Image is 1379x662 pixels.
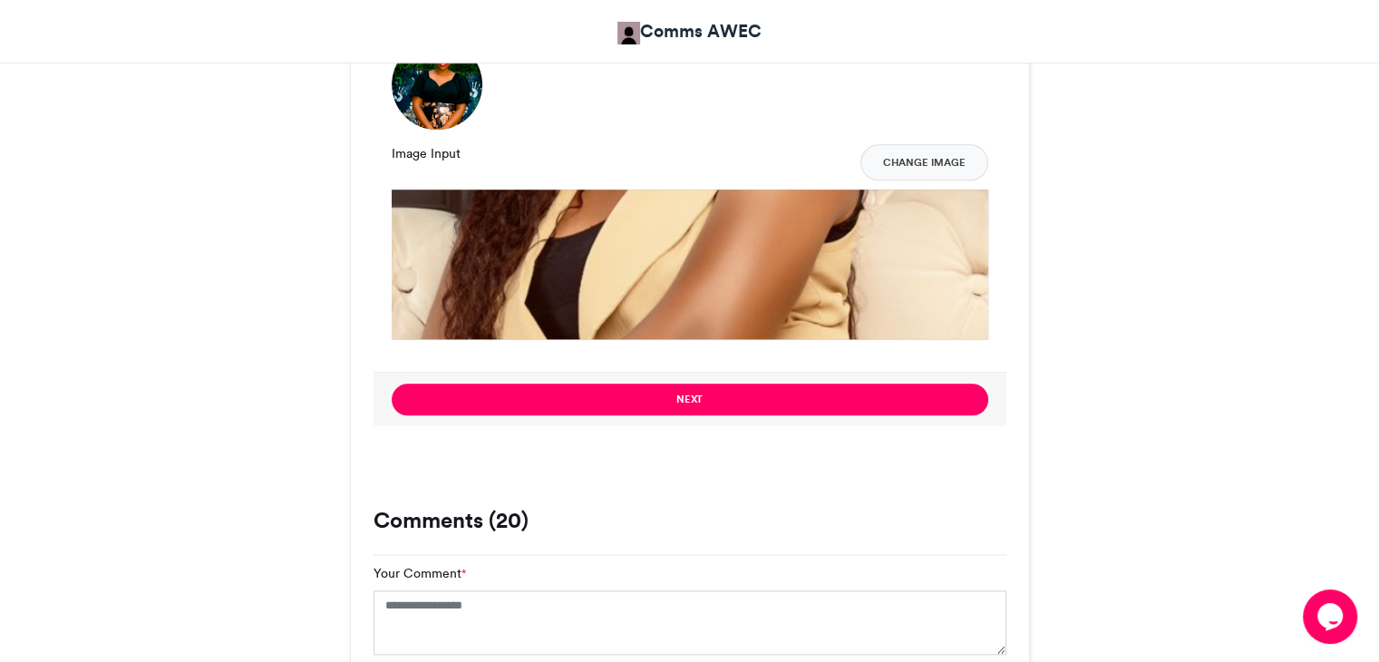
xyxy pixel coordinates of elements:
[392,144,461,163] label: Image Input
[860,144,988,180] button: Change Image
[374,564,466,583] label: Your Comment
[617,18,762,44] a: Comms AWEC
[374,510,1006,531] h3: Comments (20)
[1303,589,1361,644] iframe: chat widget
[617,22,640,44] img: Comms AWEC
[392,39,482,130] img: 1759927071.143-b2dcae4267c1926e4edbba7f5065fdc4d8f11412.png
[392,384,988,415] button: Next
